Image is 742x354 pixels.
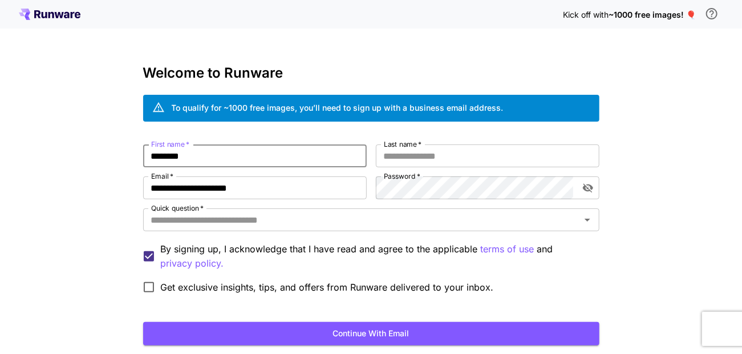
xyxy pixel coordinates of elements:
span: Get exclusive insights, tips, and offers from Runware delivered to your inbox. [161,280,494,294]
label: Quick question [151,203,204,213]
label: Password [384,171,420,181]
span: ~1000 free images! 🎈 [609,10,696,19]
label: Last name [384,139,421,149]
button: Open [579,212,595,228]
button: toggle password visibility [578,178,598,198]
span: Kick off with [563,10,609,19]
label: First name [151,139,189,149]
button: Continue with email [143,322,599,345]
button: By signing up, I acknowledge that I have read and agree to the applicable terms of use and [161,256,224,271]
p: privacy policy. [161,256,224,271]
button: In order to qualify for free credit, you need to sign up with a business email address and click ... [700,2,723,25]
h3: Welcome to Runware [143,65,599,81]
p: terms of use [481,242,534,256]
label: Email [151,171,173,181]
div: To qualify for ~1000 free images, you’ll need to sign up with a business email address. [172,102,504,114]
button: By signing up, I acknowledge that I have read and agree to the applicable and privacy policy. [481,242,534,256]
p: By signing up, I acknowledge that I have read and agree to the applicable and [161,242,590,271]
